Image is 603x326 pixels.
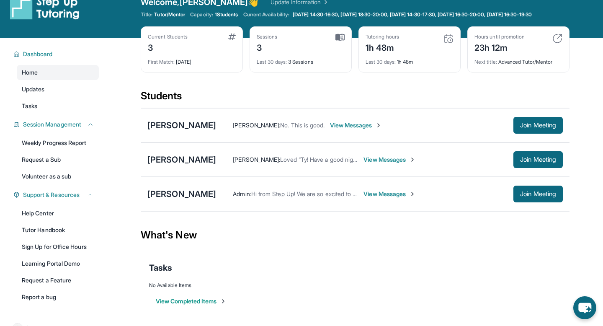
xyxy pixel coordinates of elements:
[23,50,53,58] span: Dashboard
[409,191,416,197] img: Chevron-Right
[148,54,236,65] div: [DATE]
[23,120,81,129] span: Session Management
[513,151,563,168] button: Join Meeting
[520,123,556,128] span: Join Meeting
[148,59,175,65] span: First Match :
[291,11,533,18] a: [DATE] 14:30-16:30, [DATE] 18:30-20:00, [DATE] 14:30-17:30, [DATE] 16:30-20:00, [DATE] 16:30-19:30
[17,65,99,80] a: Home
[141,217,569,254] div: What's New
[375,122,382,129] img: Chevron-Right
[147,119,216,131] div: [PERSON_NAME]
[141,11,152,18] span: Title:
[363,190,416,198] span: View Messages
[443,34,454,44] img: card
[215,11,238,18] span: 1 Students
[17,273,99,288] a: Request a Feature
[141,89,569,108] div: Students
[17,152,99,167] a: Request a Sub
[293,11,532,18] span: [DATE] 14:30-16:30, [DATE] 18:30-20:00, [DATE] 14:30-17:30, [DATE] 16:30-20:00, [DATE] 16:30-19:30
[409,156,416,163] img: Chevron-Right
[20,120,94,129] button: Session Management
[520,157,556,162] span: Join Meeting
[474,59,497,65] span: Next title :
[520,191,556,197] span: Join Meeting
[335,34,345,41] img: card
[330,121,382,129] span: View Messages
[17,223,99,238] a: Tutor Handbook
[147,154,216,166] div: [PERSON_NAME]
[149,262,172,274] span: Tasks
[148,34,188,40] div: Current Students
[280,156,361,163] span: Loved “Ty! Have a good night!”
[147,188,216,200] div: [PERSON_NAME]
[257,59,287,65] span: Last 30 days :
[257,34,278,40] div: Sessions
[190,11,213,18] span: Capacity:
[17,98,99,114] a: Tasks
[233,190,251,197] span: Admin :
[474,34,525,40] div: Hours until promotion
[17,82,99,97] a: Updates
[513,117,563,134] button: Join Meeting
[513,186,563,202] button: Join Meeting
[17,169,99,184] a: Volunteer as a sub
[20,191,94,199] button: Support & Resources
[22,68,38,77] span: Home
[228,34,236,40] img: card
[154,11,185,18] span: Tutor/Mentor
[23,191,80,199] span: Support & Resources
[17,290,99,305] a: Report a bug
[366,40,399,54] div: 1h 48m
[257,40,278,54] div: 3
[20,50,94,58] button: Dashboard
[148,40,188,54] div: 3
[17,206,99,221] a: Help Center
[149,282,561,289] div: No Available Items
[17,135,99,150] a: Weekly Progress Report
[573,296,596,319] button: chat-button
[280,122,325,129] span: No. This is good.
[233,156,280,163] span: [PERSON_NAME] :
[474,40,525,54] div: 23h 12m
[22,85,45,93] span: Updates
[243,11,289,18] span: Current Availability:
[366,54,454,65] div: 1h 48m
[366,59,396,65] span: Last 30 days :
[257,54,345,65] div: 3 Sessions
[366,34,399,40] div: Tutoring hours
[156,297,227,305] button: View Completed Items
[552,34,562,44] img: card
[17,256,99,271] a: Learning Portal Demo
[22,102,37,110] span: Tasks
[474,54,562,65] div: Advanced Tutor/Mentor
[17,239,99,254] a: Sign Up for Office Hours
[233,122,280,129] span: [PERSON_NAME] :
[363,155,416,164] span: View Messages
